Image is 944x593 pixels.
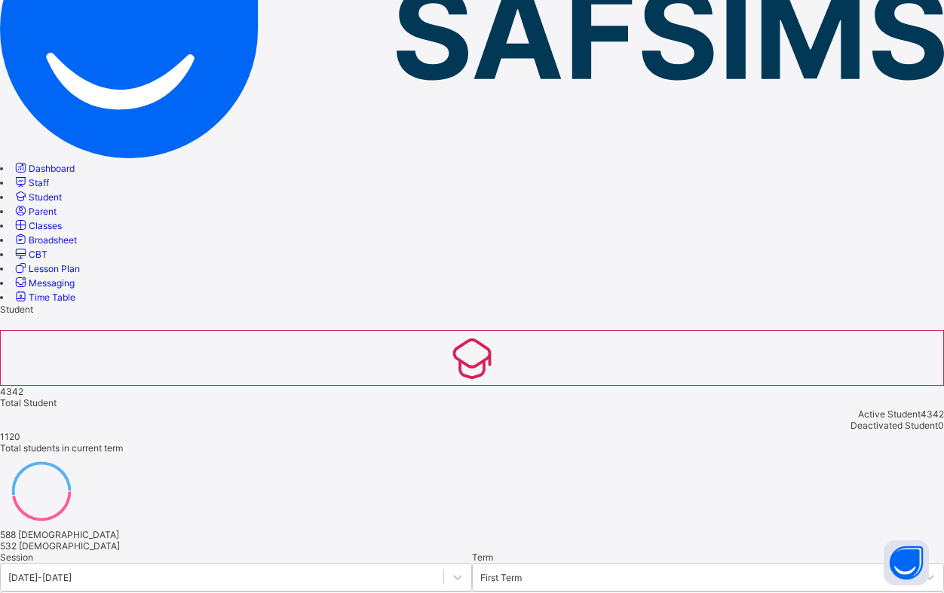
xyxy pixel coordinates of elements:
[29,220,62,231] span: Classes
[851,420,938,431] span: Deactivated Student
[8,572,72,583] div: [DATE]-[DATE]
[921,408,944,420] span: 4342
[29,249,48,260] span: CBT
[19,540,120,552] span: [DEMOGRAPHIC_DATA]
[858,408,921,420] span: Active Student
[13,277,75,289] a: Messaging
[29,292,75,303] span: Time Table
[29,234,77,246] span: Broadsheet
[13,220,62,231] a: Classes
[29,191,62,203] span: Student
[480,572,522,583] div: First Term
[29,177,49,188] span: Staff
[13,263,80,274] a: Lesson Plan
[29,263,80,274] span: Lesson Plan
[938,420,944,431] span: 0
[29,206,57,217] span: Parent
[29,277,75,289] span: Messaging
[13,234,77,246] a: Broadsheet
[472,552,493,563] span: Term
[884,540,929,585] button: Open asap
[13,163,75,174] a: Dashboard
[13,191,62,203] a: Student
[13,177,49,188] a: Staff
[29,163,75,174] span: Dashboard
[13,206,57,217] a: Parent
[13,292,75,303] a: Time Table
[13,249,48,260] a: CBT
[18,529,119,540] span: [DEMOGRAPHIC_DATA]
